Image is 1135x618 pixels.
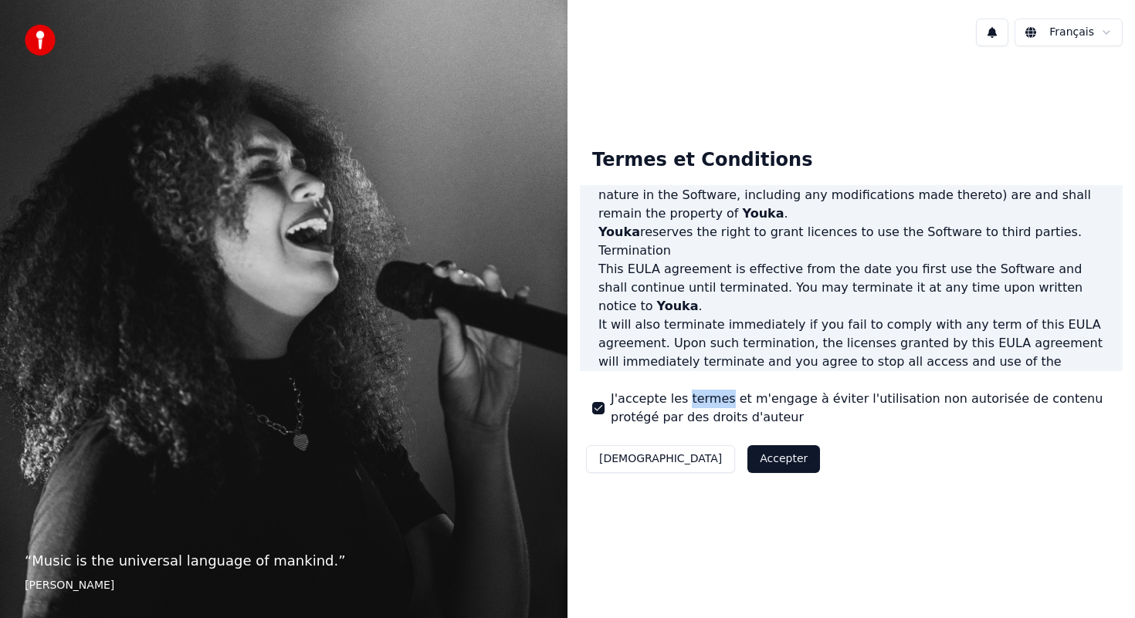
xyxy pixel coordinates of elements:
p: It will also terminate immediately if you fail to comply with any term of this EULA agreement. Up... [598,316,1104,408]
span: Youka [657,299,699,313]
p: “ Music is the universal language of mankind. ” [25,550,543,572]
button: [DEMOGRAPHIC_DATA] [586,445,735,473]
span: Youka [743,206,784,221]
h3: Termination [598,241,1104,260]
div: Termes et Conditions [580,136,825,185]
img: youka [25,25,56,56]
label: J'accepte les termes et m'engage à éviter l'utilisation non autorisée de contenu protégé par des ... [611,390,1110,427]
span: Youka [598,225,640,239]
button: Accepter [747,445,820,473]
p: reserves the right to grant licences to use the Software to third parties. [598,223,1104,241]
footer: [PERSON_NAME] [25,578,543,593]
p: This EULA agreement is effective from the date you first use the Software and shall continue unti... [598,260,1104,316]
